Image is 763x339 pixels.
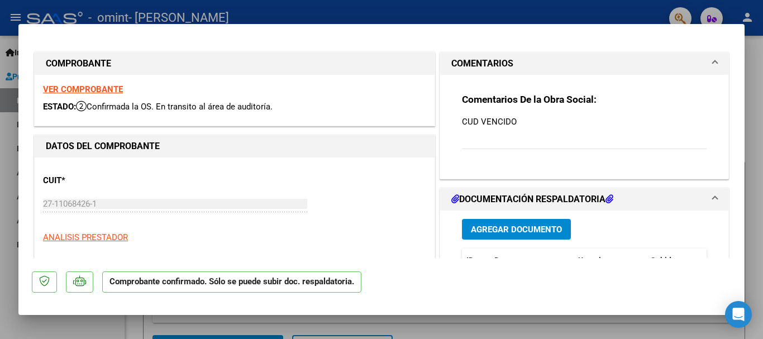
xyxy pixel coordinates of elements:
div: COMENTARIOS [440,75,728,178]
a: VER COMPROBANTE [43,84,123,94]
strong: COMPROBANTE [46,58,111,69]
datatable-header-cell: Acción [702,249,758,273]
span: Agregar Documento [471,225,562,235]
h1: COMENTARIOS [451,57,513,70]
span: ID [466,256,474,265]
p: Comprobante confirmado. Sólo se puede subir doc. respaldatoria. [102,271,361,293]
span: Subido [651,256,676,265]
datatable-header-cell: Usuario [574,249,646,273]
h1: DOCUMENTACIÓN RESPALDATORIA [451,193,613,206]
datatable-header-cell: ID [462,249,490,273]
span: Confirmada la OS. En transito al área de auditoría. [76,102,273,112]
strong: DATOS DEL COMPROBANTE [46,141,160,151]
span: ESTADO: [43,102,76,112]
span: Documento [494,256,535,265]
datatable-header-cell: Documento [490,249,574,273]
mat-expansion-panel-header: DOCUMENTACIÓN RESPALDATORIA [440,188,728,211]
datatable-header-cell: Subido [646,249,702,273]
mat-expansion-panel-header: COMENTARIOS [440,52,728,75]
button: Agregar Documento [462,219,571,240]
span: ANALISIS PRESTADOR [43,232,128,242]
span: Usuario [578,256,605,265]
strong: Comentarios De la Obra Social: [462,94,597,105]
p: CUD VENCIDO [462,116,707,128]
div: Open Intercom Messenger [725,301,752,328]
p: CUIT [43,174,158,187]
